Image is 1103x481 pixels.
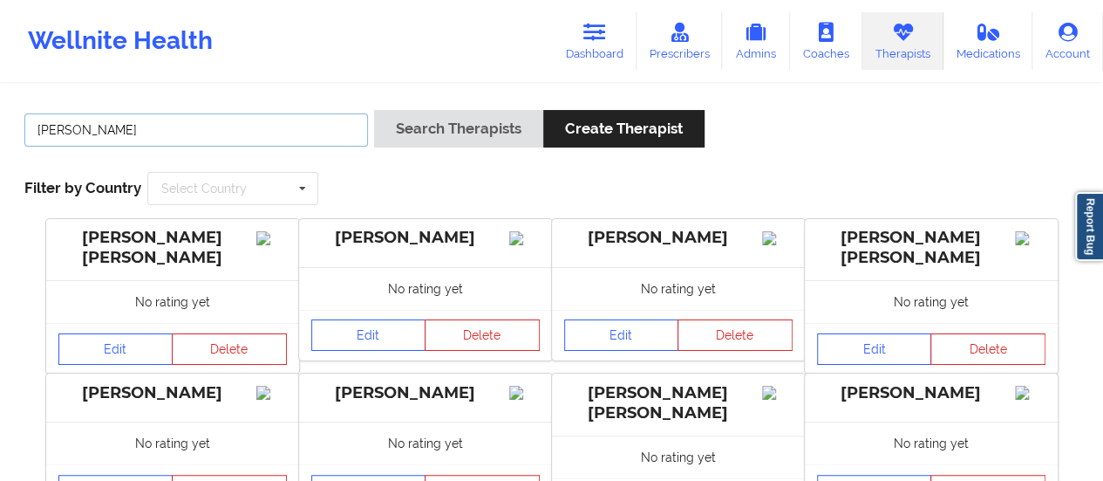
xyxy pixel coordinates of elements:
[256,231,287,245] img: Image%2Fplaceholer-image.png
[46,280,299,323] div: No rating yet
[564,383,793,423] div: [PERSON_NAME] [PERSON_NAME]
[58,333,174,365] a: Edit
[762,386,793,400] img: Image%2Fplaceholer-image.png
[425,320,540,351] button: Delete
[58,228,287,268] div: [PERSON_NAME] [PERSON_NAME]
[564,228,793,248] div: [PERSON_NAME]
[552,267,805,310] div: No rating yet
[509,231,540,245] img: Image%2Fplaceholer-image.png
[543,110,705,148] button: Create Therapist
[58,383,287,403] div: [PERSON_NAME]
[46,422,299,464] div: No rating yet
[161,182,247,195] div: Select Country
[311,383,540,403] div: [PERSON_NAME]
[805,280,1058,323] div: No rating yet
[1015,386,1045,400] img: Image%2Fplaceholer-image.png
[1032,12,1103,70] a: Account
[817,228,1045,268] div: [PERSON_NAME] [PERSON_NAME]
[552,436,805,478] div: No rating yet
[564,320,679,351] a: Edit
[1015,231,1045,245] img: Image%2Fplaceholer-image.png
[299,422,552,464] div: No rating yet
[509,386,540,400] img: Image%2Fplaceholer-image.png
[256,386,287,400] img: Image%2Fplaceholer-image.png
[311,228,540,248] div: [PERSON_NAME]
[1075,192,1103,261] a: Report Bug
[637,12,723,70] a: Prescribers
[790,12,862,70] a: Coaches
[722,12,790,70] a: Admins
[817,333,932,365] a: Edit
[311,320,426,351] a: Edit
[943,12,1033,70] a: Medications
[24,179,141,196] span: Filter by Country
[677,320,793,351] button: Delete
[817,383,1045,403] div: [PERSON_NAME]
[762,231,793,245] img: Image%2Fplaceholer-image.png
[862,12,943,70] a: Therapists
[299,267,552,310] div: No rating yet
[553,12,637,70] a: Dashboard
[374,110,543,148] button: Search Therapists
[930,333,1045,365] button: Delete
[172,333,287,365] button: Delete
[805,422,1058,464] div: No rating yet
[24,113,368,147] input: Search Keywords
